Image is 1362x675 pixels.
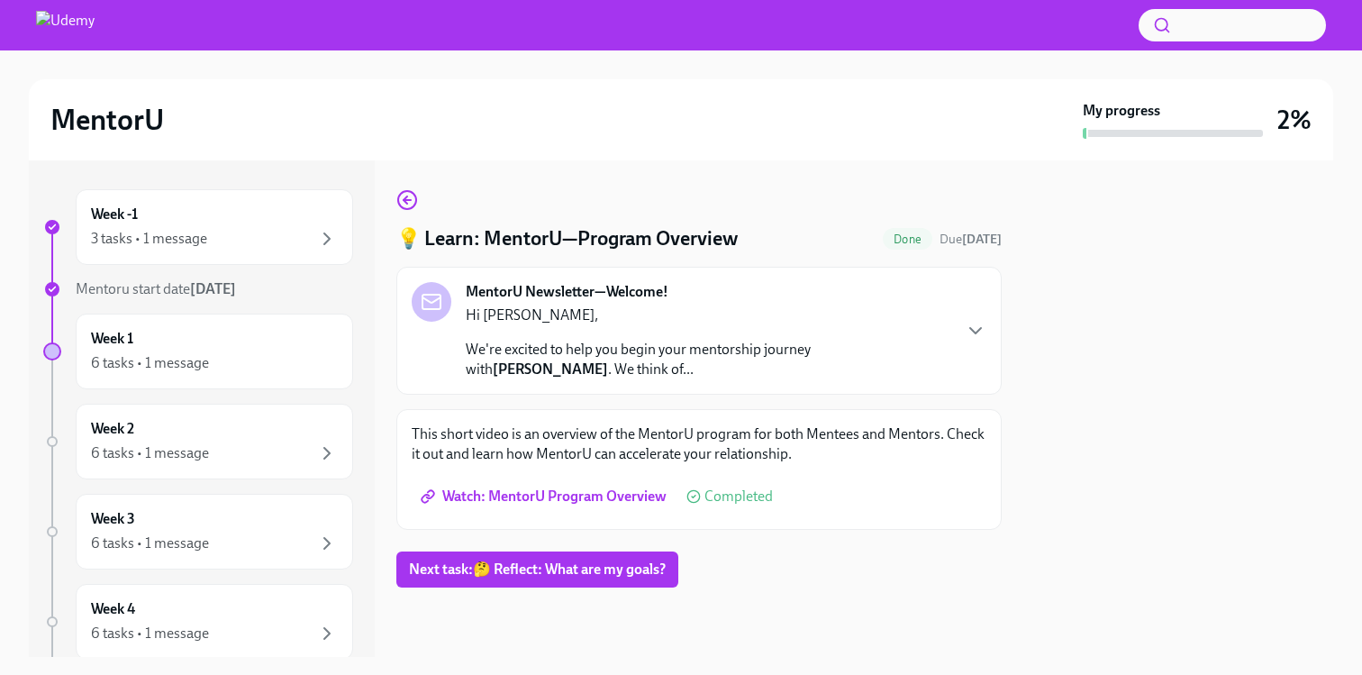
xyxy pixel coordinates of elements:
img: Udemy [36,11,95,40]
div: 6 tasks • 1 message [91,443,209,463]
span: Done [883,233,932,246]
h6: Week -1 [91,205,138,224]
h6: Week 1 [91,329,133,349]
h4: 💡 Learn: MentorU—Program Overview [396,225,738,252]
a: Week 26 tasks • 1 message [43,404,353,479]
a: Mentoru start date[DATE] [43,279,353,299]
a: Week 36 tasks • 1 message [43,494,353,570]
div: 6 tasks • 1 message [91,534,209,553]
div: 6 tasks • 1 message [91,624,209,643]
span: Due [940,232,1002,247]
strong: My progress [1083,101,1160,121]
span: Mentoru start date [76,280,236,297]
h6: Week 3 [91,509,135,529]
div: 3 tasks • 1 message [91,229,207,249]
span: Next task : 🤔 Reflect: What are my goals? [409,561,666,579]
button: Next task:🤔 Reflect: What are my goals? [396,552,678,588]
a: Week -13 tasks • 1 message [43,189,353,265]
span: Completed [704,489,773,504]
span: Watch: MentorU Program Overview [424,488,667,506]
h6: Week 4 [91,599,135,619]
a: Week 46 tasks • 1 message [43,584,353,660]
h3: 2% [1277,104,1312,136]
p: Hi [PERSON_NAME], [466,306,950,325]
p: We're excited to help you begin your mentorship journey with . We think of... [466,340,950,379]
strong: [DATE] [190,280,236,297]
strong: MentorU Newsletter—Welcome! [466,282,668,302]
strong: [PERSON_NAME] [493,360,608,378]
span: August 29th, 2025 22:00 [940,231,1002,248]
p: This short video is an overview of the MentorU program for both Mentees and Mentors. Check it out... [412,424,986,464]
div: 6 tasks • 1 message [91,353,209,373]
a: Watch: MentorU Program Overview [412,479,679,515]
strong: [DATE] [962,232,1002,247]
h2: MentorU [50,102,164,138]
a: Week 16 tasks • 1 message [43,314,353,389]
h6: Week 2 [91,419,134,439]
